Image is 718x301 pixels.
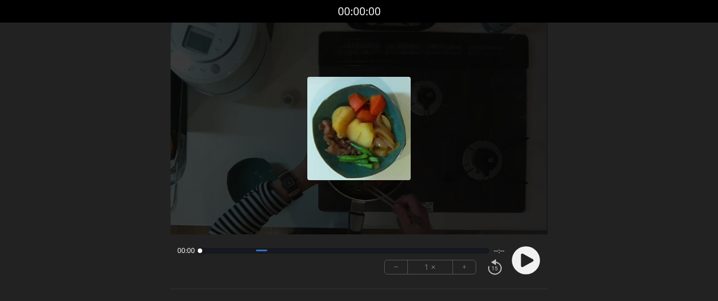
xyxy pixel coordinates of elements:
span: --:-- [494,246,504,255]
img: Poster Image [307,77,411,180]
span: 00:00 [177,246,195,255]
div: 1 × [408,260,453,274]
a: 00:00:00 [338,3,381,20]
button: − [385,260,408,274]
button: + [453,260,476,274]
